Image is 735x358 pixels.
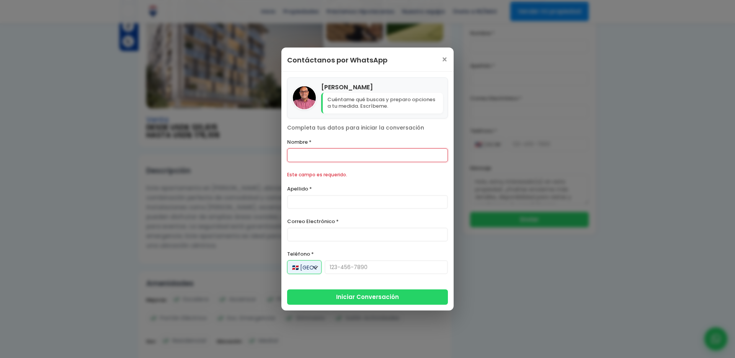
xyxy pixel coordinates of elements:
[287,184,448,194] label: Apellido *
[321,82,443,92] h4: [PERSON_NAME]
[293,86,316,109] img: Julio Holguin
[441,55,448,64] span: ×
[287,137,448,147] label: Nombre *
[325,260,448,274] input: 123-456-7890
[287,289,448,305] button: Iniciar Conversación
[287,53,387,67] h3: Contáctanos por WhatsApp
[287,124,448,132] p: Completa tus datos para iniciar la conversación
[287,217,448,226] label: Correo Electrónico *
[287,170,448,179] div: Este campo es requerido.
[321,93,443,113] p: Cuéntame qué buscas y preparo opciones a tu medida. Escríbeme.
[287,249,448,259] label: Teléfono *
